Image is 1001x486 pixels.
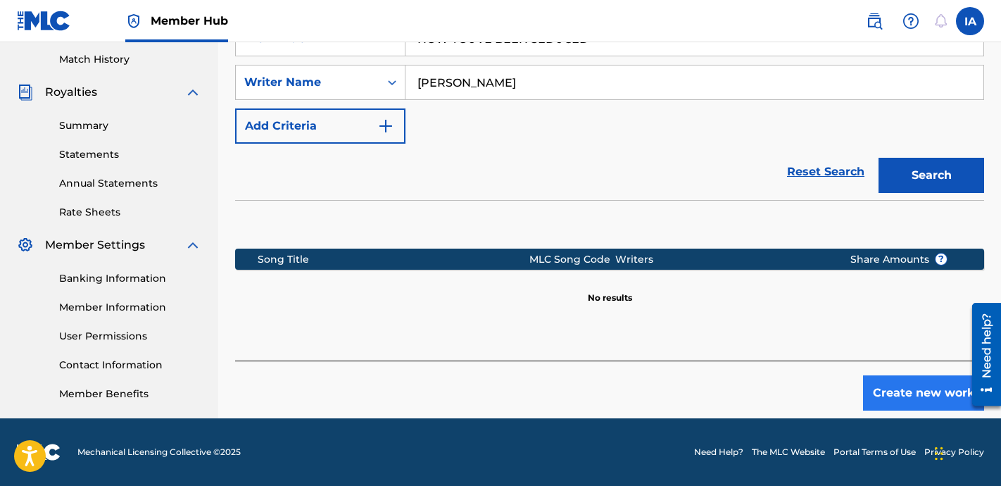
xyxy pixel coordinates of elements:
[184,237,201,254] img: expand
[45,84,97,101] span: Royalties
[780,156,871,187] a: Reset Search
[45,237,145,254] span: Member Settings
[897,7,925,35] div: Help
[860,7,888,35] a: Public Search
[59,176,201,191] a: Annual Statements
[377,118,394,135] img: 9d2ae6d4665cec9f34b9.svg
[863,375,984,411] button: Create new work
[588,275,632,304] p: No results
[151,13,228,29] span: Member Hub
[962,298,1001,411] iframe: Resource Center
[931,418,1001,486] iframe: Chat Widget
[59,358,201,373] a: Contact Information
[902,13,919,30] img: help
[529,252,615,267] div: MLC Song Code
[59,387,201,401] a: Member Benefits
[752,446,825,459] a: The MLC Website
[956,7,984,35] div: User Menu
[933,14,948,28] div: Notifications
[125,13,142,30] img: Top Rightsholder
[59,118,201,133] a: Summary
[17,11,71,31] img: MLC Logo
[184,84,201,101] img: expand
[77,446,241,459] span: Mechanical Licensing Collective © 2025
[879,158,984,193] button: Search
[235,21,984,200] form: Search Form
[17,237,34,254] img: Member Settings
[59,52,201,67] a: Match History
[866,13,883,30] img: search
[258,252,529,267] div: Song Title
[59,147,201,162] a: Statements
[59,205,201,220] a: Rate Sheets
[935,432,943,475] div: Drag
[244,74,371,91] div: Writer Name
[924,446,984,459] a: Privacy Policy
[17,444,61,461] img: logo
[833,446,916,459] a: Portal Terms of Use
[17,84,34,101] img: Royalties
[59,329,201,344] a: User Permissions
[694,446,743,459] a: Need Help?
[850,252,948,267] span: Share Amounts
[59,300,201,315] a: Member Information
[936,254,947,265] span: ?
[615,252,829,267] div: Writers
[59,271,201,286] a: Banking Information
[235,108,405,144] button: Add Criteria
